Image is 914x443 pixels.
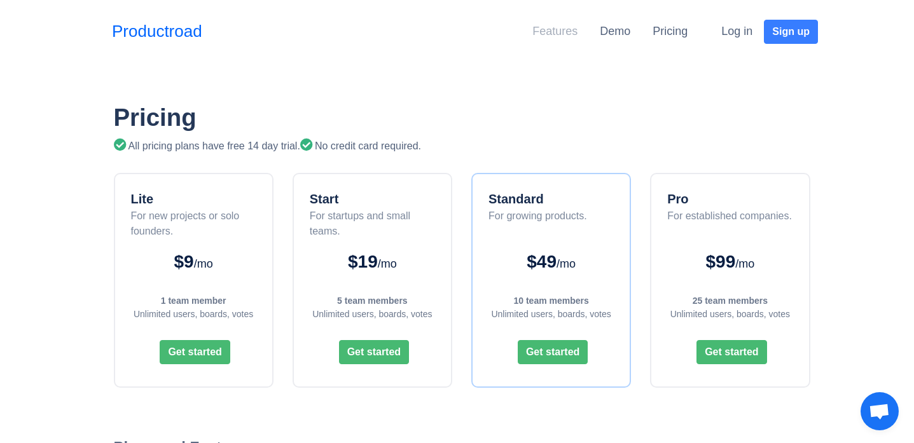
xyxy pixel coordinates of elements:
button: Log in [713,18,761,44]
div: $9 [128,249,260,275]
span: /mo [557,257,576,270]
div: Unlimited users, boards, votes [485,308,617,321]
button: Get started [518,340,588,364]
div: Unlimited users, boards, votes [664,308,796,321]
a: Open chat [861,392,899,430]
a: Pricing [653,25,688,37]
div: For established companies. [667,208,792,239]
div: $99 [664,249,796,275]
button: Get started [696,340,766,364]
strong: 1 team member [161,296,226,306]
span: /mo [194,257,213,270]
div: Unlimited users, boards, votes [128,308,260,321]
div: $49 [485,249,617,275]
span: /mo [378,257,397,270]
a: Demo [600,25,630,37]
div: Start [310,189,438,208]
button: Get started [160,340,230,364]
button: Get started [339,340,409,364]
div: Unlimited users, boards, votes [307,308,438,321]
div: Pro [667,189,792,208]
strong: 25 team members [693,296,768,306]
strong: 5 team members [337,296,408,306]
span: /mo [735,257,754,270]
a: Features [532,25,578,37]
strong: 10 team members [513,296,588,306]
div: For new projects or solo founders. [131,208,260,239]
div: $19 [307,249,438,275]
h1: Pricing [114,103,810,132]
div: Standard [488,189,587,208]
div: For growing products. [488,208,587,239]
div: All pricing plans have free 14 day trial. No credit card required. [114,139,810,154]
a: Productroad [112,19,202,44]
button: Sign up [764,20,818,44]
div: Lite [131,189,260,208]
div: For startups and small teams. [310,208,438,239]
